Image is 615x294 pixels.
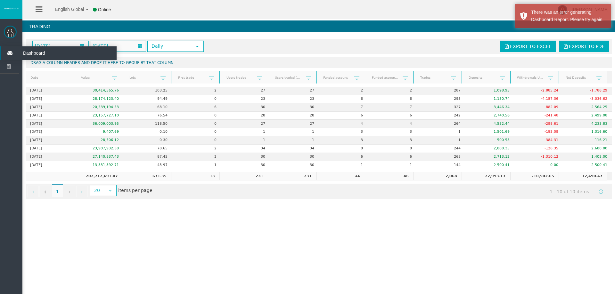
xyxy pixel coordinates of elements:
[465,112,514,120] td: 2,740.56
[219,172,268,180] td: 231
[79,189,85,195] span: Go to the last page
[319,145,368,153] td: 8
[416,87,465,95] td: 287
[319,161,368,169] td: 1
[544,186,595,197] span: 1 - 10 of 10 items
[26,153,75,161] td: [DATE]
[416,161,465,169] td: 144
[368,161,417,169] td: 1
[563,153,612,161] td: 1,403.00
[67,189,72,195] span: Go to the next page
[416,103,465,112] td: 327
[26,87,75,95] td: [DATE]
[172,136,221,145] td: 0
[319,120,368,128] td: 4
[26,57,612,68] div: Drag a column header and drop it here to group by that column
[510,44,551,49] span: Export to Excel
[171,172,219,180] td: 13
[563,136,612,145] td: 116.21
[319,95,368,103] td: 6
[123,112,172,120] td: 76.54
[319,136,368,145] td: 3
[416,120,465,128] td: 264
[75,136,124,145] td: 28,506.12
[270,95,319,103] td: 23
[514,136,563,145] td: -384.31
[368,145,417,153] td: 8
[268,172,316,180] td: 231
[30,189,36,195] span: Go to the first page
[559,172,607,180] td: 12,490.47
[514,95,563,103] td: -4,187.36
[510,172,559,180] td: -10,502.65
[368,112,417,120] td: 6
[368,103,417,112] td: 7
[26,136,75,145] td: [DATE]
[172,95,221,103] td: 0
[126,73,160,82] a: Lots
[365,172,413,180] td: 46
[563,95,612,103] td: -3,036.62
[563,128,612,136] td: 1,316.60
[221,120,270,128] td: 27
[559,41,609,52] a: Export to PDF
[368,95,417,103] td: 6
[462,172,510,180] td: 22,993.13
[174,73,209,82] a: First trade
[562,73,596,82] a: Net Deposits
[368,153,417,161] td: 6
[88,186,152,196] span: items per page
[76,186,88,197] a: Go to the last page
[465,136,514,145] td: 500.53
[271,73,306,82] a: Users traded (email)
[514,145,563,153] td: -128.35
[514,120,563,128] td: -298.61
[221,95,270,103] td: 23
[270,128,319,136] td: 1
[416,112,465,120] td: 242
[27,186,39,197] a: Go to the first page
[413,172,462,180] td: 2,068
[91,42,110,51] span: [DATE]
[316,172,365,180] td: 46
[221,112,270,120] td: 28
[221,161,270,169] td: 30
[221,128,270,136] td: 1
[416,145,465,153] td: 244
[270,153,319,161] td: 30
[465,145,514,153] td: 2,808.35
[465,120,514,128] td: 4,532.44
[123,136,172,145] td: 0.30
[75,112,124,120] td: 23,157,727.10
[64,186,75,197] a: Go to the next page
[563,103,612,112] td: 2,564.25
[514,103,563,112] td: -882.09
[465,95,514,103] td: 1,150.74
[172,103,221,112] td: 6
[172,120,221,128] td: 0
[514,128,563,136] td: -185.09
[26,103,75,112] td: [DATE]
[123,128,172,136] td: 0.10
[26,161,75,169] td: [DATE]
[221,153,270,161] td: 30
[75,120,124,128] td: 36,009,003.95
[465,128,514,136] td: 1,501.69
[123,120,172,128] td: 118.50
[465,103,514,112] td: 3,446.34
[368,128,417,136] td: 3
[108,188,113,193] span: select
[368,87,417,95] td: 2
[465,87,514,95] td: 1,098.95
[27,74,73,82] a: Date
[270,136,319,145] td: 1
[39,186,51,197] a: Go to the previous page
[98,7,111,12] span: Online
[514,161,563,169] td: 0.00
[123,172,171,180] td: 671.35
[75,161,124,169] td: 13,331,392.71
[123,87,172,95] td: 103.25
[563,120,612,128] td: 4,233.83
[123,103,172,112] td: 68.10
[368,136,417,145] td: 3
